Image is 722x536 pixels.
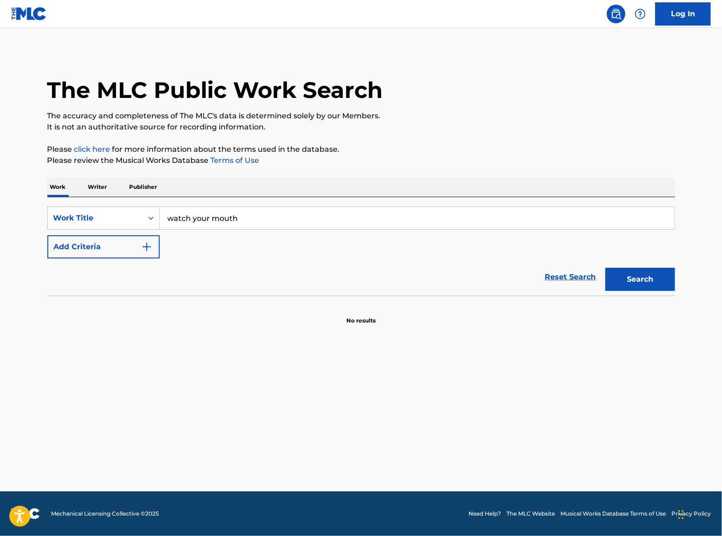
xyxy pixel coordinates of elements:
[47,235,160,258] button: Add Criteria
[85,177,110,197] p: Writer
[540,267,601,287] a: Reset Search
[127,177,160,197] p: Publisher
[605,268,675,291] button: Search
[141,241,152,252] img: 9d2ae6d4665cec9f34b9.svg
[560,510,666,518] a: Musical Works Database Terms of Use
[11,508,40,519] img: logo
[676,491,722,536] iframe: Chat Widget
[346,305,376,325] p: No results
[47,76,383,104] h1: The MLC Public Work Search
[468,510,501,518] a: Need Help?
[47,144,675,155] p: Please for more information about the terms used in the database.
[47,122,675,133] p: It is not an authoritative source for recording information.
[11,7,47,20] img: MLC Logo
[209,156,260,165] a: Terms of Use
[51,510,159,518] span: Mechanical Licensing Collective © 2025
[611,8,622,19] img: search
[507,510,555,518] a: The MLC Website
[47,207,675,296] form: Search Form
[53,213,137,224] div: Work Title
[671,510,711,518] a: Privacy Policy
[631,5,650,23] div: Help
[47,155,675,166] p: Please review the Musical Works Database
[655,2,711,26] a: Log In
[607,5,625,23] a: Public Search
[678,501,684,529] div: Drag
[74,145,111,154] a: click here
[47,177,69,197] p: Work
[47,110,675,122] p: The accuracy and completeness of The MLC's data is determined solely by our Members.
[635,8,646,19] img: help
